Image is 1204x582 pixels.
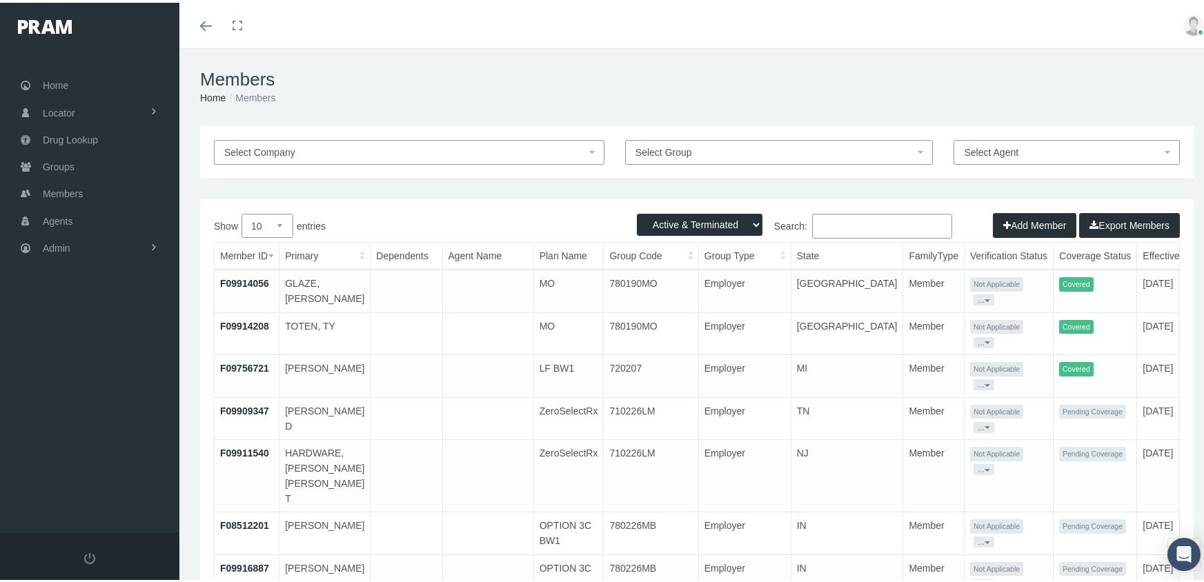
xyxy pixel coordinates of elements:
[903,510,965,552] td: Member
[220,445,269,456] a: F09911540
[220,275,269,286] a: F09914056
[18,17,72,31] img: PRAM_20_x_78.png
[903,310,965,352] td: Member
[903,394,965,437] td: Member
[698,240,791,267] th: Group Type: activate to sort column ascending
[43,97,75,123] span: Locator
[791,240,903,267] th: State
[791,510,903,552] td: IN
[200,66,1194,88] h1: Members
[791,394,903,437] td: TN
[1059,402,1126,417] span: Pending Coverage
[1059,559,1126,574] span: Pending Coverage
[698,510,791,552] td: Employer
[214,211,697,235] label: Show entries
[993,210,1076,235] button: Add Member
[215,240,279,267] th: Member ID: activate to sort column ascending
[220,318,269,329] a: F09914208
[220,360,269,371] a: F09756721
[279,437,371,510] td: HARDWARE, [PERSON_NAME] [PERSON_NAME] T
[791,310,903,352] td: [GEOGRAPHIC_DATA]
[974,419,994,430] button: ...
[903,352,965,395] td: Member
[970,516,1023,531] span: Not Applicable
[1167,535,1201,568] div: Open Intercom Messenger
[698,394,791,437] td: Employer
[791,437,903,510] td: NJ
[698,267,791,310] td: Employer
[43,205,73,232] span: Agents
[279,240,371,267] th: Primary: activate to sort column ascending
[1054,240,1137,267] th: Coverage Status
[533,240,604,267] th: Plan Name
[279,394,371,437] td: [PERSON_NAME] D
[1059,516,1126,531] span: Pending Coverage
[1059,444,1126,459] span: Pending Coverage
[903,437,965,510] td: Member
[964,240,1053,267] th: Verification Status
[604,437,698,510] td: 710226LM
[226,88,275,103] li: Members
[604,267,698,310] td: 780190MO
[533,310,604,352] td: MO
[43,151,75,177] span: Groups
[698,310,791,352] td: Employer
[604,394,698,437] td: 710226LM
[697,211,952,236] label: Search:
[1079,210,1180,235] button: Export Members
[533,352,604,395] td: LF BW1
[974,461,994,472] button: ...
[974,292,994,303] button: ...
[698,437,791,510] td: Employer
[604,240,698,267] th: Group Code: activate to sort column ascending
[533,267,604,310] td: MO
[533,437,604,510] td: ZeroSelectRx
[604,352,698,395] td: 720207
[279,310,371,352] td: TOTEN, TY
[974,534,994,545] button: ...
[970,444,1023,459] span: Not Applicable
[279,352,371,395] td: [PERSON_NAME]
[220,403,269,414] a: F09909347
[43,178,83,204] span: Members
[43,70,68,96] span: Home
[970,559,1023,574] span: Not Applicable
[791,267,903,310] td: [GEOGRAPHIC_DATA]
[241,211,293,235] select: Showentries
[974,334,994,345] button: ...
[533,510,604,552] td: OPTION 3C BW1
[220,517,269,528] a: F08512201
[442,240,533,267] th: Agent Name
[1059,274,1094,289] span: Covered
[220,560,269,571] a: F09916887
[791,352,903,395] td: MI
[812,211,952,236] input: Search:
[970,317,1023,332] span: Not Applicable
[279,510,371,552] td: [PERSON_NAME]
[964,144,1018,155] span: Select Agent
[970,402,1023,417] span: Not Applicable
[604,310,698,352] td: 780190MO
[635,144,692,155] span: Select Group
[200,90,226,101] a: Home
[974,377,994,388] button: ...
[903,267,965,310] td: Member
[224,144,295,155] span: Select Company
[371,240,442,267] th: Dependents
[698,352,791,395] td: Employer
[604,510,698,552] td: 780226MB
[533,394,604,437] td: ZeroSelectRx
[279,267,371,310] td: GLAZE, [PERSON_NAME]
[1183,12,1204,33] img: user-placeholder.jpg
[970,274,1023,289] span: Not Applicable
[903,240,965,267] th: FamilyType
[43,232,70,259] span: Admin
[43,124,98,150] span: Drug Lookup
[1059,359,1094,374] span: Covered
[970,359,1023,374] span: Not Applicable
[1059,317,1094,332] span: Covered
